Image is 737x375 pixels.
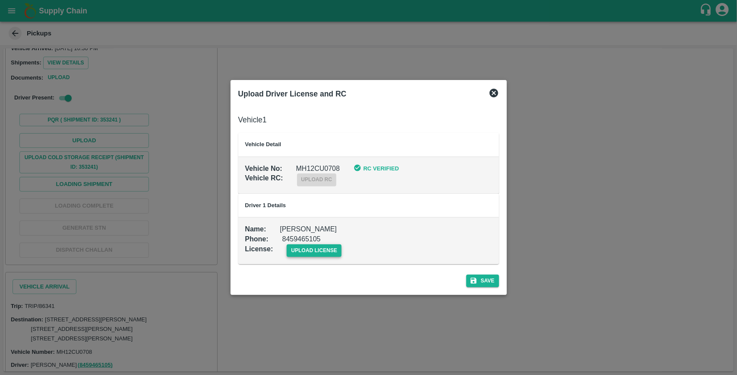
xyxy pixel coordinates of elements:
span: upload license [287,244,342,257]
b: Upload Driver License and RC [238,90,347,98]
b: License : [245,245,273,253]
b: RC Verified [364,165,399,172]
b: Driver 1 Details [245,202,286,208]
button: Save [466,275,499,287]
h6: Vehicle 1 [238,114,499,126]
b: Vehicle RC : [245,174,283,182]
div: 8459465105 [269,221,321,244]
div: [PERSON_NAME] [266,211,337,234]
b: Vehicle Detail [245,141,282,147]
div: MH12CU0708 [282,150,340,174]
